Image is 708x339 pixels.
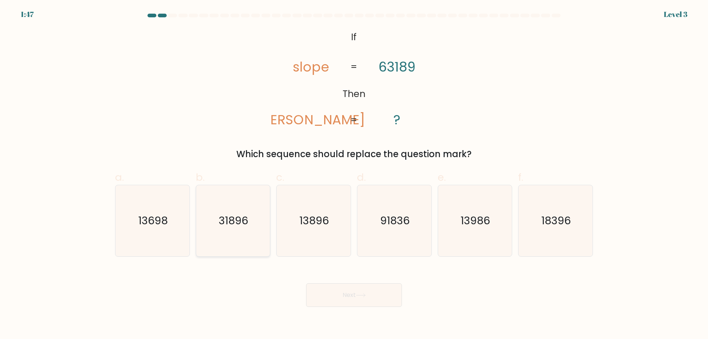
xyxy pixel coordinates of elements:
[119,148,589,161] div: Which sequence should replace the question mark?
[351,31,357,44] tspan: If
[271,28,437,130] svg: @import url('[URL][DOMAIN_NAME]);
[219,213,249,228] text: 31896
[357,170,366,184] span: d.
[351,60,358,73] tspan: =
[351,113,358,126] tspan: =
[21,9,34,20] div: 1:47
[138,213,168,228] text: 13698
[306,283,402,307] button: Next
[343,87,365,100] tspan: Then
[518,170,523,184] span: f.
[115,170,124,184] span: a.
[293,58,329,76] tspan: slope
[257,110,365,129] tspan: [PERSON_NAME]
[393,110,400,129] tspan: ?
[300,213,329,228] text: 13896
[664,9,687,20] div: Level 3
[461,213,490,228] text: 13986
[378,58,416,76] tspan: 63189
[438,170,446,184] span: e.
[196,170,205,184] span: b.
[380,213,410,228] text: 91836
[542,213,571,228] text: 18396
[276,170,284,184] span: c.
